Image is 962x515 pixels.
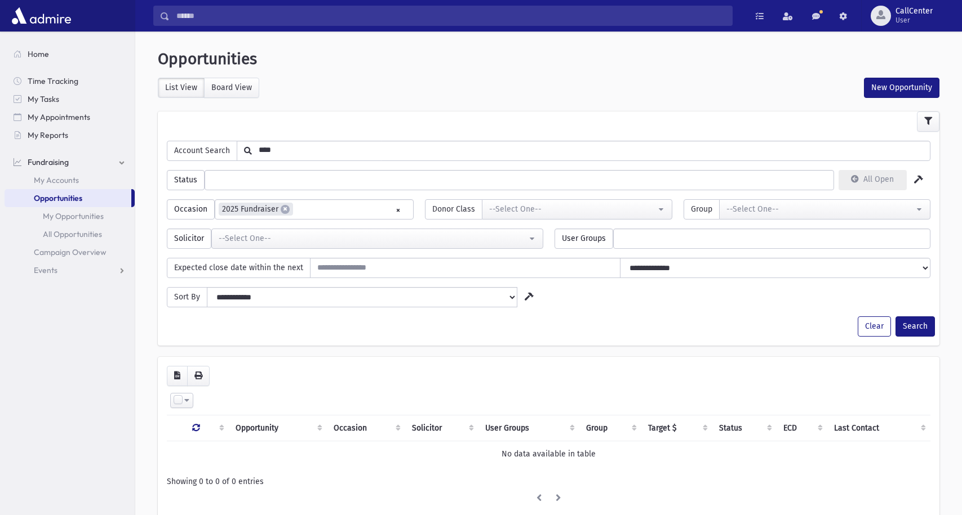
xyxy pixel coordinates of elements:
[34,265,57,275] span: Events
[5,261,135,279] a: Events
[167,366,188,386] button: CSV
[327,415,405,441] th: Occasion : activate to sort column ascending
[684,199,720,220] span: Group
[5,171,135,189] a: My Accounts
[34,193,82,203] span: Opportunities
[167,287,207,307] span: Sort By
[827,415,930,441] th: Last Contact: activate to sort column ascending
[219,203,293,216] li: 2025 Fundraiser
[895,316,935,337] button: Search
[204,78,259,98] label: Board View
[5,243,135,261] a: Campaign Overview
[9,5,74,27] img: AdmirePro
[34,247,107,257] span: Campaign Overview
[167,476,930,487] div: Showing 0 to 0 of 0 entries
[28,130,68,140] span: My Reports
[777,415,828,441] th: ECD: activate to sort column ascending
[28,112,90,122] span: My Appointments
[719,199,930,220] button: --Select One--
[229,415,327,441] th: Opportunity: activate to sort column ascending
[158,78,205,98] label: List View
[167,170,205,190] span: Status
[405,415,478,441] th: Solicitor: activate to sort column ascending
[167,441,930,467] td: No data available in table
[5,153,135,171] a: Fundraising
[895,7,933,16] span: CallCenter
[478,415,579,441] th: User Groups: activate to sort column ascending
[187,366,210,386] button: Print
[5,189,131,207] a: Opportunities
[839,170,906,190] button: All Open
[858,316,891,337] button: Clear
[5,207,135,225] a: My Opportunities
[5,108,135,126] a: My Appointments
[641,415,712,441] th: Target $: activate to sort column ascending
[864,78,939,98] button: New Opportunity
[579,415,641,441] th: Group: activate to sort column ascending
[5,126,135,144] a: My Reports
[167,141,237,161] span: Account Search
[167,258,311,278] span: Expected close date within the next
[28,76,78,86] span: Time Tracking
[211,229,543,249] button: --Select One--
[219,232,527,244] div: --Select One--
[5,72,135,90] a: Time Tracking
[167,199,215,220] span: Occasion
[396,204,401,217] span: Remove all items
[489,203,655,215] div: --Select One--
[482,199,672,220] button: --Select One--
[28,49,49,59] span: Home
[281,205,290,214] span: ×
[555,229,613,249] span: User Groups
[895,16,933,25] span: User
[726,203,914,215] div: --Select One--
[167,229,211,249] span: Solicitor
[185,415,229,441] th: : activate to sort column ascending
[5,45,135,63] a: Home
[425,199,482,220] span: Donor Class
[5,225,135,243] a: All Opportunities
[34,175,79,185] span: My Accounts
[158,50,257,69] span: Opportunities
[28,94,59,104] span: My Tasks
[28,157,69,167] span: Fundraising
[5,90,135,108] a: My Tasks
[170,6,732,26] input: Search
[712,415,777,441] th: Status: activate to sort column ascending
